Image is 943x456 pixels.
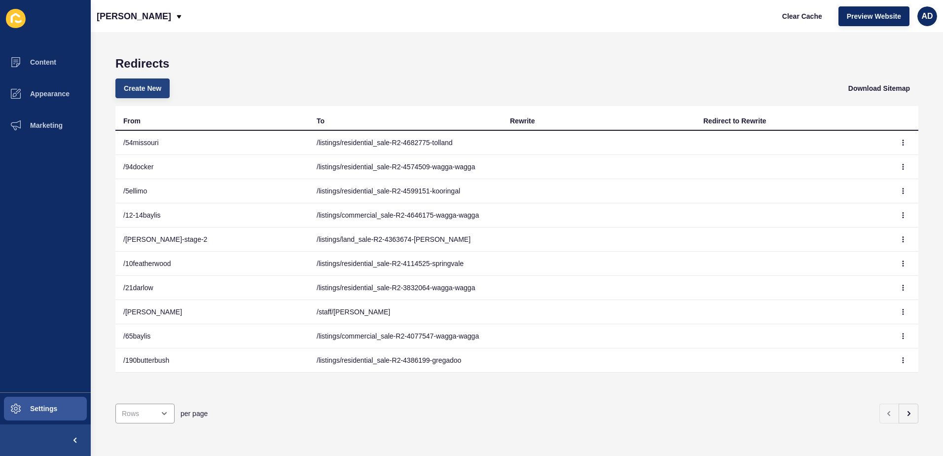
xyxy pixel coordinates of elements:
td: /94docker [115,155,309,179]
span: per page [181,409,208,418]
div: Rewrite [510,116,535,126]
td: /listings/commercial_sale-R2-4077547-wagga-wagga [309,324,502,348]
td: /10featherwood [115,252,309,276]
td: /54missouri [115,131,309,155]
td: /listings/residential_sale-R2-4599151-kooringal [309,179,502,203]
span: AD [921,11,933,21]
div: Redirect to Rewrite [703,116,766,126]
td: /21darlow [115,276,309,300]
span: Clear Cache [782,11,822,21]
td: /listings/commercial_sale-R2-4646175-wagga-wagga [309,203,502,228]
button: Clear Cache [774,6,831,26]
div: open menu [115,404,175,423]
td: /listings/residential_sale-R2-4574509-wagga-wagga [309,155,502,179]
td: /190butterbush [115,348,309,373]
p: [PERSON_NAME] [97,4,171,29]
td: /65baylis [115,324,309,348]
td: /[PERSON_NAME]-stage-2 [115,228,309,252]
td: /listings/residential_sale-R2-4386199-gregadoo [309,348,502,373]
div: From [123,116,141,126]
td: /listings/residential_sale-R2-4114525-springvale [309,252,502,276]
button: Preview Website [838,6,909,26]
span: Download Sitemap [848,83,910,93]
td: /12-14baylis [115,203,309,228]
h1: Redirects [115,57,918,71]
div: To [317,116,325,126]
td: /5ellimo [115,179,309,203]
td: /listings/residential_sale-R2-4682775-tolland [309,131,502,155]
span: Create New [124,83,161,93]
td: /listings/residential_sale-R2-3832064-wagga-wagga [309,276,502,300]
td: /[PERSON_NAME] [115,300,309,324]
button: Download Sitemap [840,78,918,98]
button: Create New [115,78,170,98]
td: /staff/[PERSON_NAME] [309,300,502,324]
span: Preview Website [847,11,901,21]
td: /listings/land_sale-R2-4363674-[PERSON_NAME] [309,228,502,252]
